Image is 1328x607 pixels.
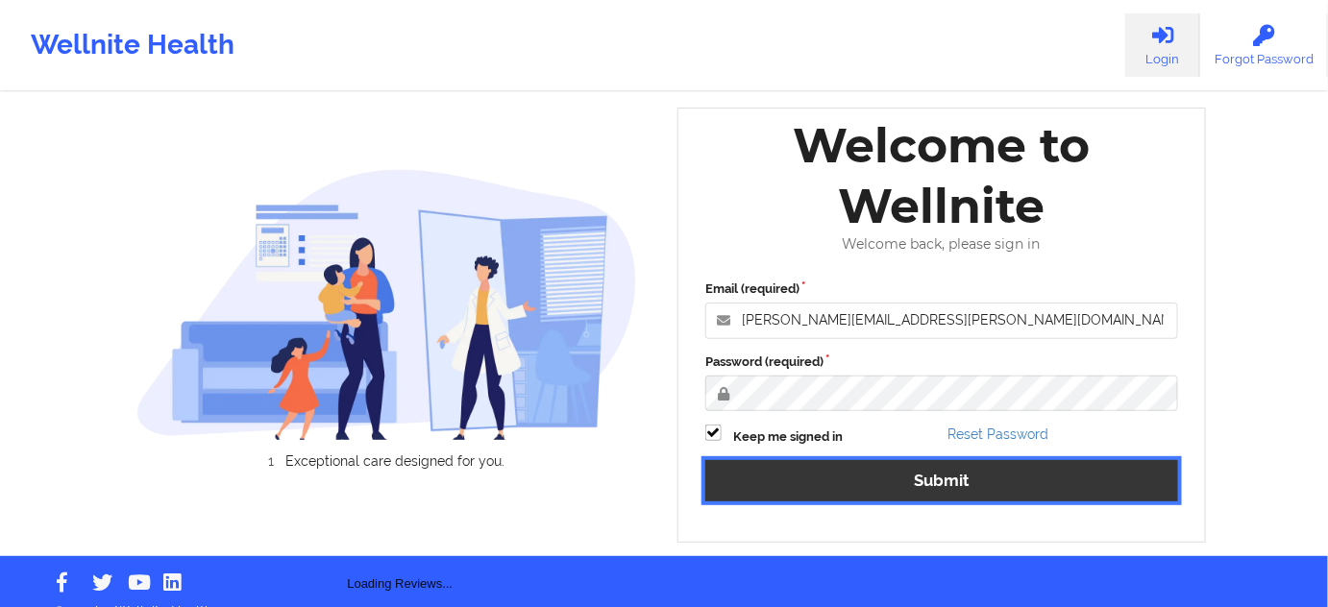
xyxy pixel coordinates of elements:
[136,501,665,594] div: Loading Reviews...
[1125,13,1200,77] a: Login
[692,115,1192,236] div: Welcome to Wellnite
[705,352,1178,372] label: Password (required)
[705,279,1178,299] label: Email (required)
[733,427,843,447] label: Keep me signed in
[153,453,637,469] li: Exceptional care designed for you.
[705,460,1178,501] button: Submit
[705,303,1178,339] input: Email address
[1200,13,1328,77] a: Forgot Password
[692,236,1192,253] div: Welcome back, please sign in
[136,168,638,440] img: wellnite-auth-hero_200.c722682e.png
[948,426,1049,442] a: Reset Password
